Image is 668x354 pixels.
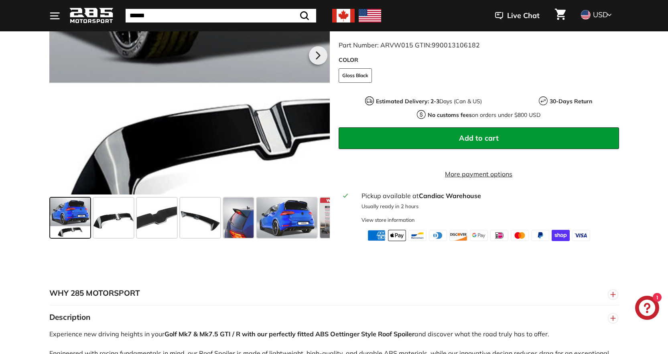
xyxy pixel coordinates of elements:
strong: 30-Days Return [550,98,592,105]
button: WHY 285 MOTORSPORT [49,281,619,305]
span: Add to cart [459,133,499,143]
div: View store information [361,216,415,224]
span: Live Chat [507,10,540,21]
a: More payment options [339,169,619,179]
img: american_express [368,230,386,241]
span: Part Number: ARVW015 GTIN: [339,41,480,49]
p: Days (Can & US) [376,97,482,106]
p: on orders under $800 USD [428,111,540,119]
img: google_pay [470,230,488,241]
strong: Golf Mk7 & Mk7.5 GTI / R with our perfectly fitted ABS Oettinger Style Roof Spoiler [164,330,414,338]
img: diners_club [429,230,447,241]
label: COLOR [339,56,619,64]
a: Cart [550,2,571,29]
strong: Candiac Warehouse [419,192,481,200]
button: Description [49,305,619,329]
strong: No customs fees [428,111,472,119]
img: master [511,230,529,241]
div: Pickup available at [361,191,614,201]
strong: Estimated Delivery: 2-3 [376,98,439,105]
button: Add to cart [339,127,619,149]
span: USD [593,10,608,19]
input: Search [126,9,316,23]
img: Logo_285_Motorsport_areodynamics_components [69,6,114,25]
img: visa [572,230,590,241]
button: Live Chat [485,6,550,26]
img: ideal [490,230,508,241]
p: Usually ready in 2 hours [361,203,614,210]
inbox-online-store-chat: Shopify online store chat [633,296,662,322]
span: 990013106182 [432,41,480,49]
img: bancontact [408,230,426,241]
img: shopify_pay [552,230,570,241]
img: apple_pay [388,230,406,241]
img: paypal [531,230,549,241]
img: discover [449,230,467,241]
